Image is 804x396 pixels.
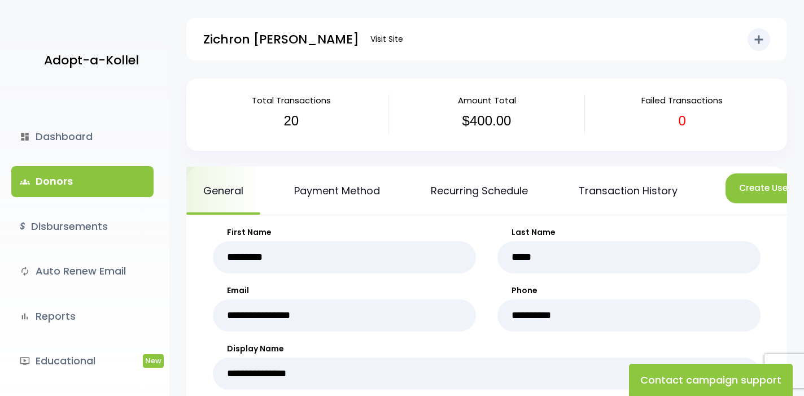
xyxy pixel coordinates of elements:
span: New [143,354,164,367]
h3: $400.00 [397,113,575,129]
span: Total Transactions [252,94,331,106]
a: Recurring Schedule [414,167,545,215]
i: $ [20,219,25,235]
a: General [186,167,260,215]
label: Email [213,285,476,297]
a: Visit Site [365,28,409,50]
label: First Name [213,227,476,238]
a: Payment Method [277,167,397,215]
button: Contact campaign support [629,364,793,396]
a: autorenewAuto Renew Email [11,256,154,286]
h3: 20 [202,113,380,129]
i: bar_chart [20,311,30,321]
a: dashboardDashboard [11,121,154,152]
i: ondemand_video [20,356,30,366]
label: Phone [497,285,761,297]
a: Transaction History [562,167,694,215]
a: groupsDonors [11,166,154,197]
a: bar_chartReports [11,301,154,332]
button: add [748,28,770,51]
a: ondemand_videoEducationalNew [11,346,154,376]
i: add [752,33,766,46]
a: Adopt-a-Kollel [38,33,139,88]
a: $Disbursements [11,211,154,242]
span: Failed Transactions [641,94,723,106]
i: dashboard [20,132,30,142]
h3: 0 [593,113,771,129]
span: Amount Total [458,94,516,106]
label: Last Name [497,227,761,238]
span: groups [20,177,30,187]
p: Adopt-a-Kollel [44,49,139,72]
p: Zichron [PERSON_NAME] [203,28,359,51]
label: Display Name [213,343,761,355]
i: autorenew [20,266,30,276]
